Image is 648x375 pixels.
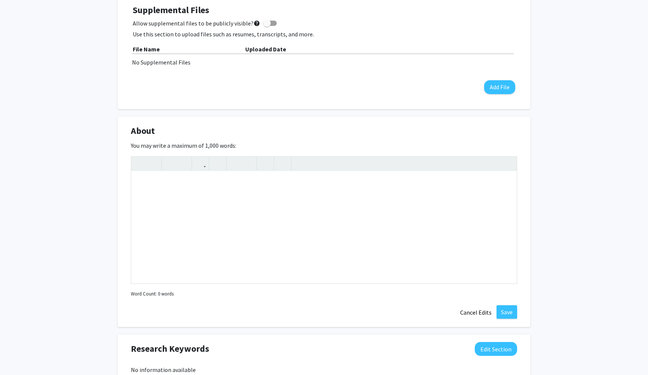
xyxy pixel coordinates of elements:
[131,171,517,283] div: Note to users with screen readers: Please deactivate our accessibility plugin for this page as it...
[146,157,159,170] button: Emphasis (Ctrl + I)
[484,80,515,94] button: Add File
[131,141,236,150] label: You may write a maximum of 1,000 words:
[133,5,515,16] h4: Supplemental Files
[496,305,517,319] button: Save
[228,157,241,170] button: Unordered list
[177,157,190,170] button: Subscript
[475,342,517,356] button: Edit Research Keywords
[245,45,286,53] b: Uploaded Date
[133,19,260,28] span: Allow supplemental files to be publicly visible?
[133,157,146,170] button: Strong (Ctrl + B)
[131,365,517,374] div: No information available
[133,30,515,39] p: Use this section to upload files such as resumes, transcripts, and more.
[241,157,255,170] button: Ordered list
[276,157,289,170] button: Insert horizontal rule
[253,19,260,28] mat-icon: help
[132,58,516,67] div: No Supplemental Files
[259,157,272,170] button: Remove format
[194,157,207,170] button: Link
[131,342,209,355] span: Research Keywords
[455,305,496,319] button: Cancel Edits
[131,124,155,138] span: About
[163,157,177,170] button: Superscript
[131,290,174,297] small: Word Count: 0 words
[211,157,224,170] button: Insert Image
[502,157,515,170] button: Fullscreen
[6,341,32,369] iframe: Chat
[133,45,160,53] b: File Name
